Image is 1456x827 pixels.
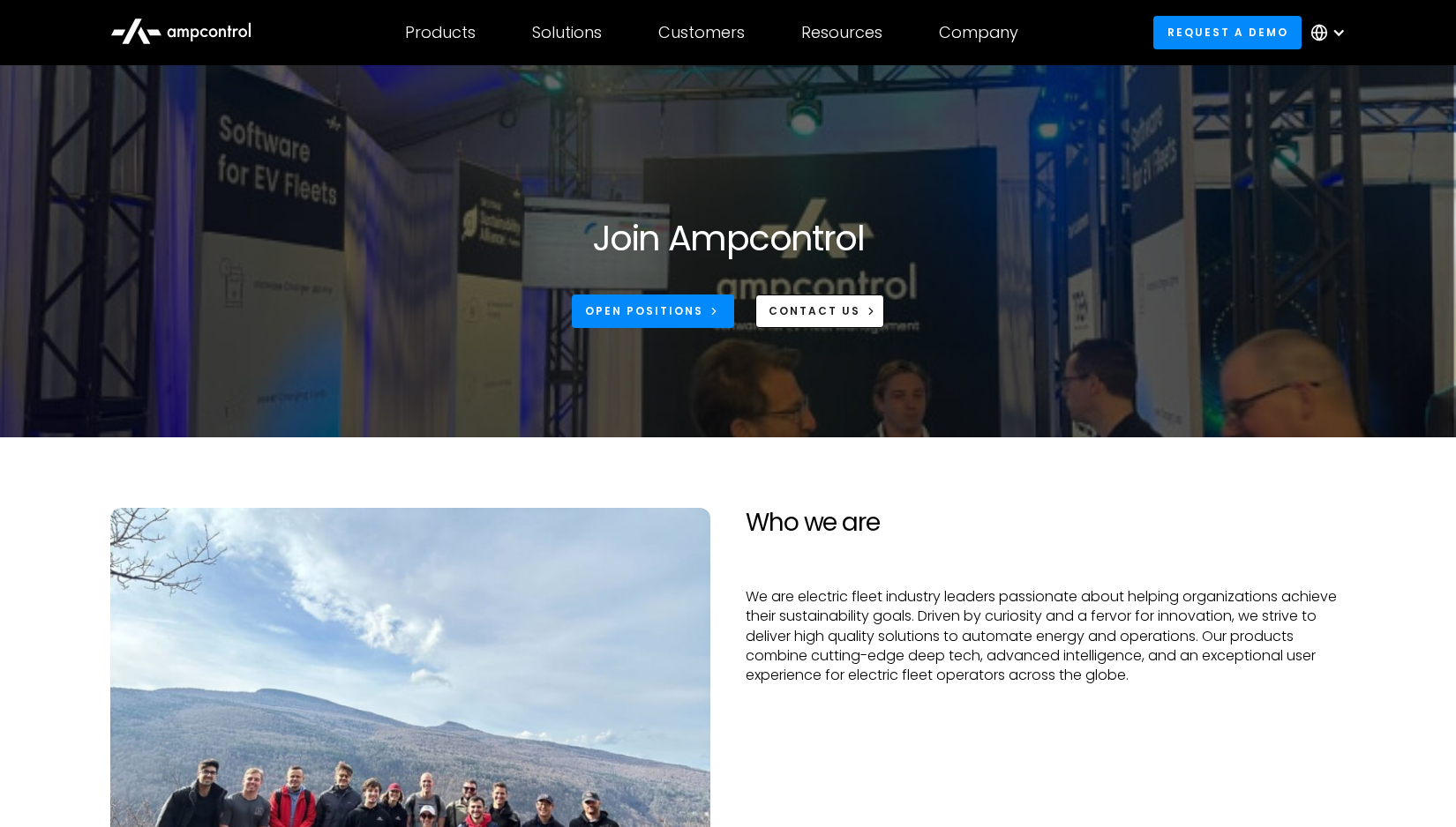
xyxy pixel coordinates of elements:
div: Open Positions [585,303,703,319]
div: Customers [658,23,745,42]
h2: Who we are [746,508,1346,538]
h1: Join Ampcontrol [592,217,864,259]
p: We are electric fleet industry leaders passionate about helping organizations achieve their susta... [746,587,1346,686]
div: Products [405,23,476,42]
div: Resources [801,23,882,42]
a: Request a demo [1153,16,1302,48]
div: Solutions [532,23,602,42]
div: CONTACT US [769,303,860,319]
a: CONTACT US [755,294,885,327]
a: Open Positions [572,294,734,327]
div: Company [939,23,1018,42]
